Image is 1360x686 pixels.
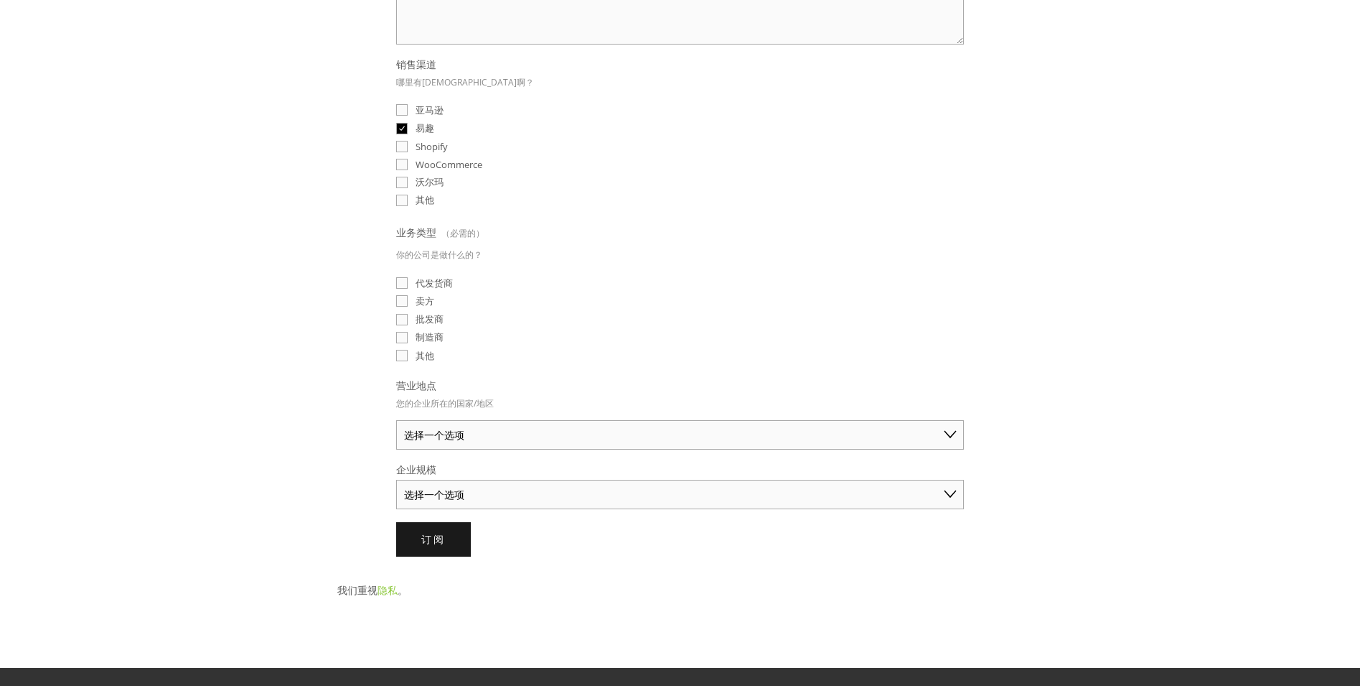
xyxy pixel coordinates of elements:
font: 您的企业所在的国家/地区 [396,397,494,409]
input: 沃尔玛 [396,177,408,188]
select: 营业地点 [396,420,964,450]
font: 其他 [416,349,434,362]
input: 代发货商 [396,277,408,289]
input: 易趣 [396,123,408,134]
font: WooCommerce [416,158,482,171]
input: 制造商 [396,332,408,343]
input: Shopify [396,141,408,152]
font: 批发商 [416,312,444,325]
input: 其他 [396,350,408,361]
font: 你的公司是做什么的？ [396,249,482,261]
font: Shopify [416,140,448,153]
input: 卖方 [396,295,408,307]
input: 其他 [396,195,408,206]
font: 亚马逊 [416,103,444,116]
a: 隐私 [377,583,398,597]
font: 。 [398,583,408,597]
font: 企业规模 [396,463,436,476]
font: 哪里有[DEMOGRAPHIC_DATA]啊？ [396,76,534,88]
input: 亚马逊 [396,104,408,116]
font: 我们重视 [337,583,377,597]
font: 业务类型 [396,226,436,239]
select: 企业规模 [396,480,964,509]
font: 营业地点 [396,379,436,392]
font: 制造商 [416,330,444,343]
input: 批发商 [396,314,408,325]
input: WooCommerce [396,159,408,170]
font: 其他 [416,193,434,206]
font: 卖方 [416,295,434,307]
font: 订阅 [421,532,446,546]
button: 订阅订阅 [396,522,471,557]
font: 易趣 [416,121,434,134]
font: 销售渠道 [396,57,436,71]
font: 代发货商 [416,277,453,289]
font: （必需的） [441,227,484,239]
font: 沃尔玛 [416,175,444,188]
